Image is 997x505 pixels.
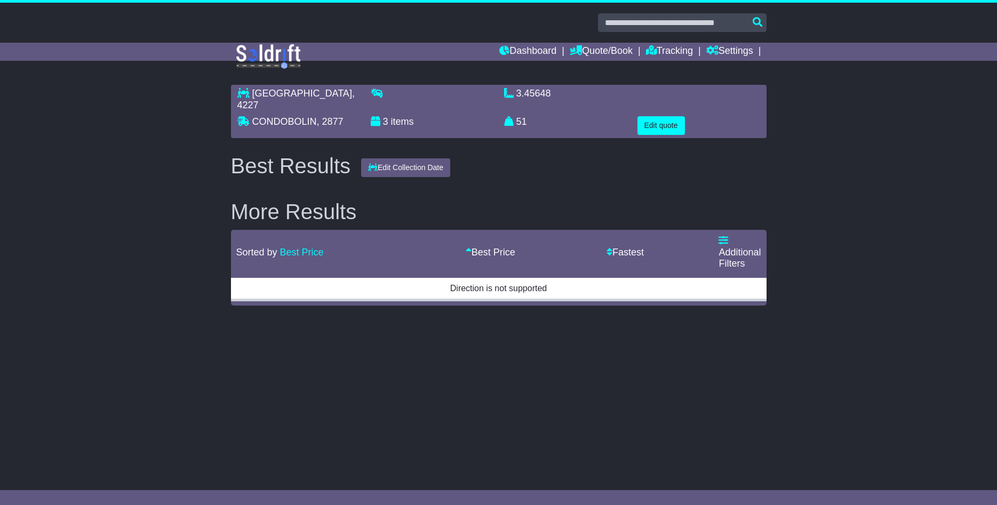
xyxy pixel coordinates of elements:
span: 51 [516,116,527,127]
a: Tracking [646,43,693,61]
span: CONDOBOLIN [252,116,317,127]
a: Fastest [607,247,644,258]
span: items [391,116,414,127]
a: Additional Filters [719,235,761,269]
a: Quote/Book [570,43,633,61]
span: , 4227 [237,88,355,110]
span: 3 [383,116,388,127]
button: Edit Collection Date [361,158,450,177]
td: Direction is not supported [231,276,767,300]
span: Sorted by [236,247,277,258]
div: Best Results [226,154,356,178]
a: Settings [706,43,753,61]
h2: More Results [231,200,767,223]
button: Edit quote [637,116,685,135]
a: Best Price [466,247,515,258]
a: Dashboard [499,43,556,61]
a: Best Price [280,247,324,258]
span: 3.45648 [516,88,551,99]
span: [GEOGRAPHIC_DATA] [252,88,352,99]
span: , 2877 [317,116,344,127]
